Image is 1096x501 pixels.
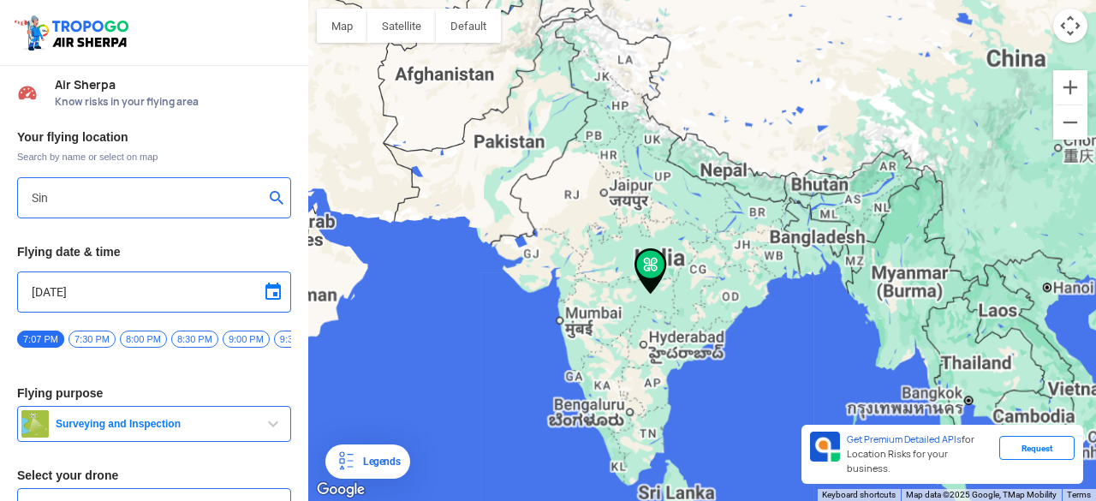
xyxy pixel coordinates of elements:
[1053,105,1087,140] button: Zoom out
[171,331,218,348] span: 8:30 PM
[367,9,436,43] button: Show satellite imagery
[356,451,400,472] div: Legends
[847,433,962,445] span: Get Premium Detailed APIs
[32,282,277,302] input: Select Date
[810,432,840,462] img: Premium APIs
[17,469,291,481] h3: Select your drone
[49,417,263,431] span: Surveying and Inspection
[1067,490,1091,499] a: Terms
[1053,9,1087,43] button: Map camera controls
[317,9,367,43] button: Show street map
[17,331,64,348] span: 7:07 PM
[17,406,291,442] button: Surveying and Inspection
[55,95,291,109] span: Know risks in your flying area
[17,131,291,143] h3: Your flying location
[313,479,369,501] a: Open this area in Google Maps (opens a new window)
[17,150,291,164] span: Search by name or select on map
[840,432,999,477] div: for Location Risks for your business.
[120,331,167,348] span: 8:00 PM
[223,331,270,348] span: 9:00 PM
[1053,70,1087,104] button: Zoom in
[68,331,116,348] span: 7:30 PM
[21,410,49,438] img: survey.png
[906,490,1057,499] span: Map data ©2025 Google, TMap Mobility
[313,479,369,501] img: Google
[13,13,134,52] img: ic_tgdronemaps.svg
[17,82,38,103] img: Risk Scores
[999,436,1075,460] div: Request
[17,246,291,258] h3: Flying date & time
[32,188,264,208] input: Search your flying location
[822,489,896,501] button: Keyboard shortcuts
[55,78,291,92] span: Air Sherpa
[274,331,321,348] span: 9:30 PM
[17,387,291,399] h3: Flying purpose
[336,451,356,472] img: Legends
